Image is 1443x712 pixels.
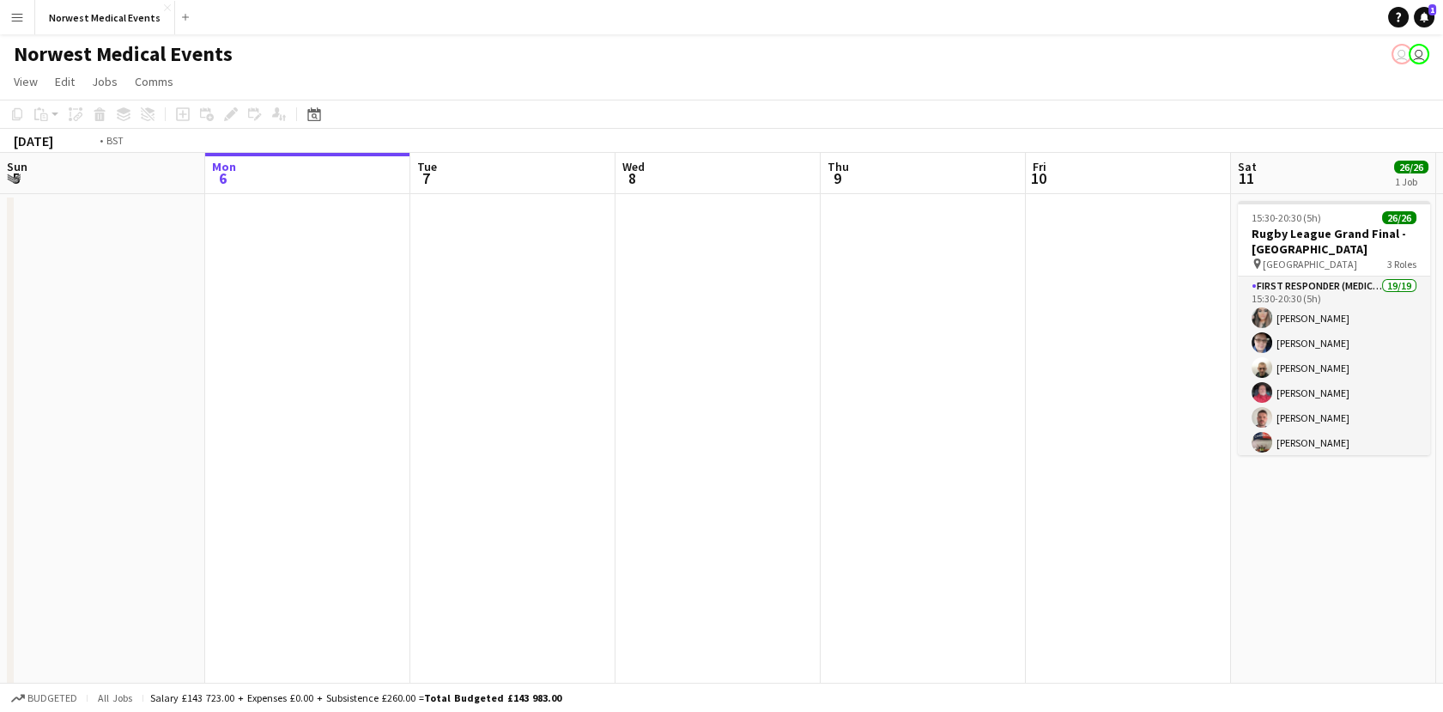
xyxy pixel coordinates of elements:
div: 1 Job [1395,175,1428,188]
div: [DATE] [14,132,53,149]
span: Sat [1238,159,1257,174]
span: 1 [1428,4,1436,15]
span: Comms [135,74,173,89]
span: Total Budgeted £143 983.00 [424,691,561,704]
span: 7 [415,168,437,188]
h1: Norwest Medical Events [14,41,233,67]
span: Thu [828,159,849,174]
span: 15:30-20:30 (5h) [1252,211,1321,224]
span: Jobs [92,74,118,89]
span: Budgeted [27,692,77,704]
span: All jobs [94,691,136,704]
a: Edit [48,70,82,93]
span: 5 [4,168,27,188]
h3: Rugby League Grand Final - [GEOGRAPHIC_DATA] [1238,226,1430,257]
span: Sun [7,159,27,174]
span: 9 [825,168,849,188]
button: Budgeted [9,689,80,708]
div: BST [106,134,124,147]
a: Comms [128,70,180,93]
app-job-card: 15:30-20:30 (5h)26/26Rugby League Grand Final - [GEOGRAPHIC_DATA] [GEOGRAPHIC_DATA]3 RolesFirst R... [1238,201,1430,455]
span: [GEOGRAPHIC_DATA] [1263,258,1357,271]
span: Edit [55,74,75,89]
span: Fri [1033,159,1046,174]
span: 26/26 [1394,161,1428,173]
a: 1 [1414,7,1434,27]
span: 8 [620,168,645,188]
span: 6 [209,168,236,188]
span: Mon [212,159,236,174]
a: Jobs [85,70,124,93]
button: Norwest Medical Events [35,1,175,34]
div: Salary £143 723.00 + Expenses £0.00 + Subsistence £260.00 = [150,691,561,704]
app-user-avatar: Rory Murphy [1409,44,1429,64]
a: View [7,70,45,93]
span: View [14,74,38,89]
span: 26/26 [1382,211,1416,224]
span: 10 [1030,168,1046,188]
app-user-avatar: Rory Murphy [1391,44,1412,64]
span: Wed [622,159,645,174]
span: 11 [1235,168,1257,188]
span: 3 Roles [1387,258,1416,271]
span: Tue [417,159,437,174]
